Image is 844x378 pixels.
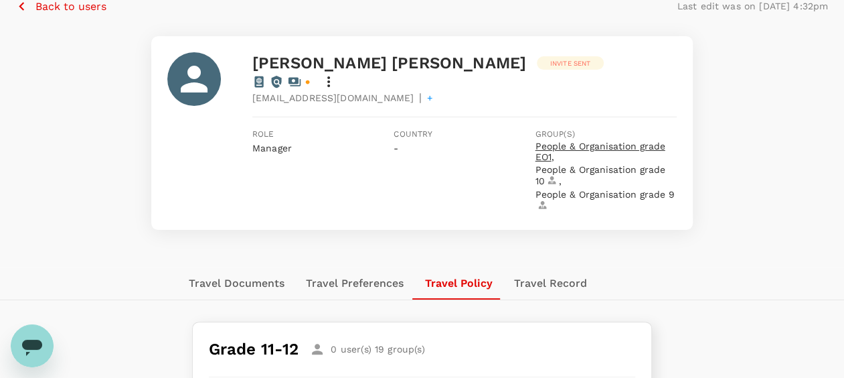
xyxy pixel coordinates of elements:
p: Invite sent [550,58,591,68]
span: [PERSON_NAME] [PERSON_NAME] [252,54,526,72]
span: Manager [252,143,292,153]
span: Country [394,128,535,141]
span: Group(s) [535,128,677,141]
iframe: Button to launch messaging window [11,324,54,367]
span: Role [252,128,394,141]
button: Travel Record [503,267,598,300]
button: People & Organisation grade 9 [535,190,675,212]
span: People & Organisation grade 10 , [535,165,675,187]
button: People & Organisation grade 10, [535,165,675,187]
span: [EMAIL_ADDRESS][DOMAIN_NAME] [252,91,414,105]
span: - [394,143,398,153]
button: Travel Policy [414,267,503,300]
span: People & Organisation grade EO1 , [535,141,675,163]
button: Travel Documents [178,267,295,300]
div: 0 user(s) 19 group(s) [309,341,424,357]
button: People & Organisation grade EO1, [535,141,675,163]
span: + [427,91,432,105]
h5: Grade 11-12 [209,338,299,360]
button: Travel Preferences [295,267,414,300]
span: | [419,90,422,106]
